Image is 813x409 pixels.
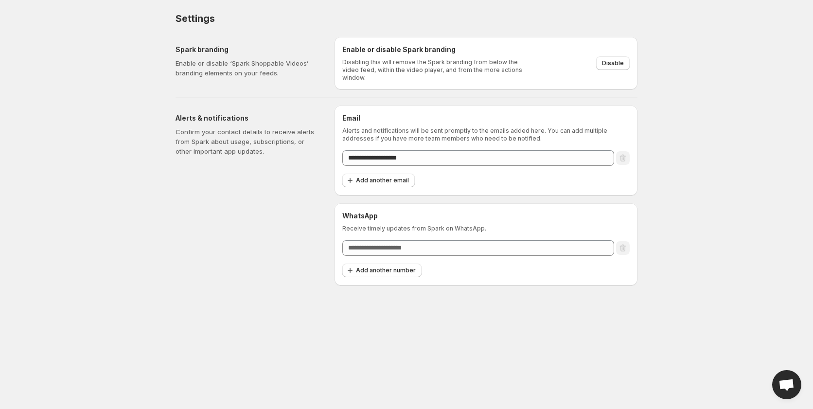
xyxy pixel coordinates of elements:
span: Disable [602,59,624,67]
h5: Alerts & notifications [176,113,319,123]
h6: Email [342,113,630,123]
span: Add another email [356,177,409,184]
span: Add another number [356,267,416,274]
button: Add another number [342,264,422,277]
h6: WhatsApp [342,211,630,221]
p: Confirm your contact details to receive alerts from Spark about usage, subscriptions, or other im... [176,127,319,156]
p: Disabling this will remove the Spark branding from below the video feed, within the video player,... [342,58,529,82]
div: Open chat [772,370,801,399]
span: Settings [176,13,214,24]
button: Add another email [342,174,415,187]
p: Enable or disable ‘Spark Shoppable Videos’ branding elements on your feeds. [176,58,319,78]
h5: Spark branding [176,45,319,54]
p: Receive timely updates from Spark on WhatsApp. [342,225,630,232]
button: Disable [596,56,630,70]
p: Alerts and notifications will be sent promptly to the emails added here. You can add multiple add... [342,127,630,142]
h6: Enable or disable Spark branding [342,45,529,54]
